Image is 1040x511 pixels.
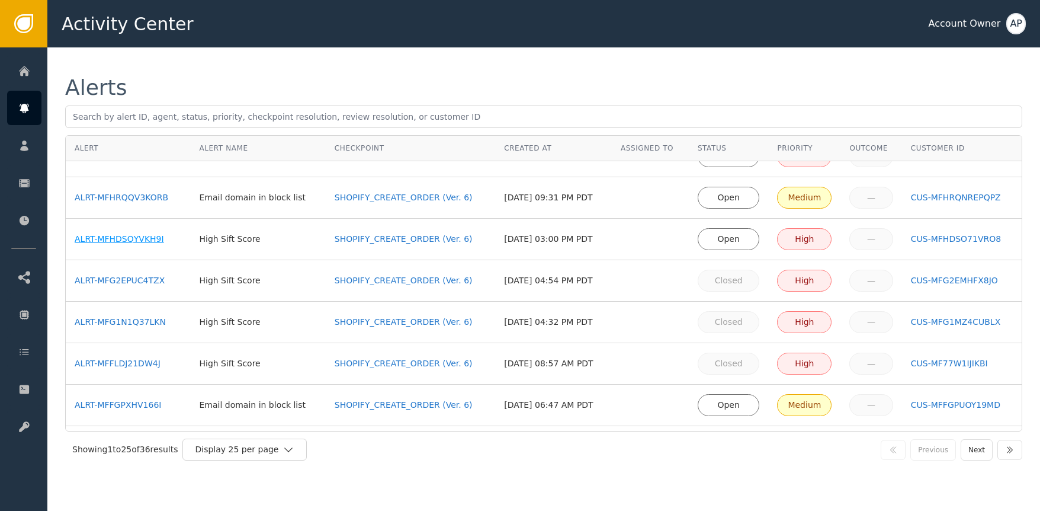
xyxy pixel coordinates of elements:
div: High Sift Score [199,274,316,287]
td: [DATE] 04:32 PM PDT [495,302,612,343]
div: High Sift Score [199,233,316,245]
div: Alert Name [199,143,316,154]
div: High [785,274,824,287]
div: Open [705,233,752,245]
td: [DATE] 05:34 AM PDT [495,426,612,468]
div: Showing 1 to 25 of 36 results [72,443,178,456]
button: Display 25 per page [182,439,307,461]
a: SHOPIFY_CREATE_ORDER (Ver. 6) [335,233,486,245]
div: — [857,399,885,411]
div: Medium [785,399,824,411]
a: SHOPIFY_CREATE_ORDER (Ver. 6) [335,399,486,411]
a: CUS-MFHDSO71VRO8 [911,233,1013,245]
div: Open [705,399,752,411]
div: Customer ID [911,143,1013,154]
a: ALRT-MFG1N1Q37LKN [75,316,181,328]
a: ALRT-MFHRQQV3KORB [75,191,181,204]
span: Activity Center [62,11,194,37]
div: — [857,316,885,328]
div: Display 25 per page [195,443,283,456]
td: [DATE] 03:00 PM PDT [495,219,612,260]
div: Created At [504,143,603,154]
button: AP [1006,13,1026,34]
a: CUS-MFG2EMHFX8JO [911,274,1013,287]
td: [DATE] 09:31 PM PDT [495,177,612,219]
a: SHOPIFY_CREATE_ORDER (Ver. 6) [335,357,486,370]
input: Search by alert ID, agent, status, priority, checkpoint resolution, review resolution, or custome... [65,106,1022,128]
a: ALRT-MFHDSQYVKH9I [75,233,181,245]
div: — [857,233,885,245]
div: — [857,357,885,370]
td: [DATE] 06:47 AM PDT [495,385,612,426]
button: Next [961,439,993,461]
a: CUS-MF77W1IJIKBI [911,357,1013,370]
div: High Sift Score [199,316,316,328]
div: Closed [705,357,752,370]
div: Account Owner [928,17,1000,31]
div: Assigned To [621,143,680,154]
div: Open [705,191,752,204]
div: Alerts [65,77,127,98]
div: Checkpoint [335,143,486,154]
div: High [785,357,824,370]
a: SHOPIFY_CREATE_ORDER (Ver. 6) [335,274,486,287]
a: CUS-MFFGPUOY19MD [911,399,1013,411]
a: CUS-MFHRQNREPQPZ [911,191,1013,204]
div: Alert [75,143,181,154]
div: Outcome [849,143,893,154]
div: High Sift Score [199,357,316,370]
a: ALRT-MFFLDJ21DW4J [75,357,181,370]
div: — [857,274,885,287]
div: Closed [705,274,752,287]
div: Email domain in block list [199,399,316,411]
div: Status [698,143,760,154]
div: Medium [785,191,824,204]
div: Email domain in block list [199,191,316,204]
a: SHOPIFY_CREATE_ORDER (Ver. 6) [335,316,486,328]
div: Closed [705,316,752,328]
div: High [785,316,824,328]
a: ALRT-MFG2EPUC4TZX [75,274,181,287]
a: CUS-MFG1MZ4CUBLX [911,316,1013,328]
td: [DATE] 04:54 PM PDT [495,260,612,302]
a: ALRT-MFFGPXHV166I [75,399,181,411]
td: [DATE] 08:57 AM PDT [495,343,612,385]
div: Priority [777,143,832,154]
a: SHOPIFY_CREATE_ORDER (Ver. 6) [335,191,486,204]
div: High [785,233,824,245]
div: — [857,191,885,204]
